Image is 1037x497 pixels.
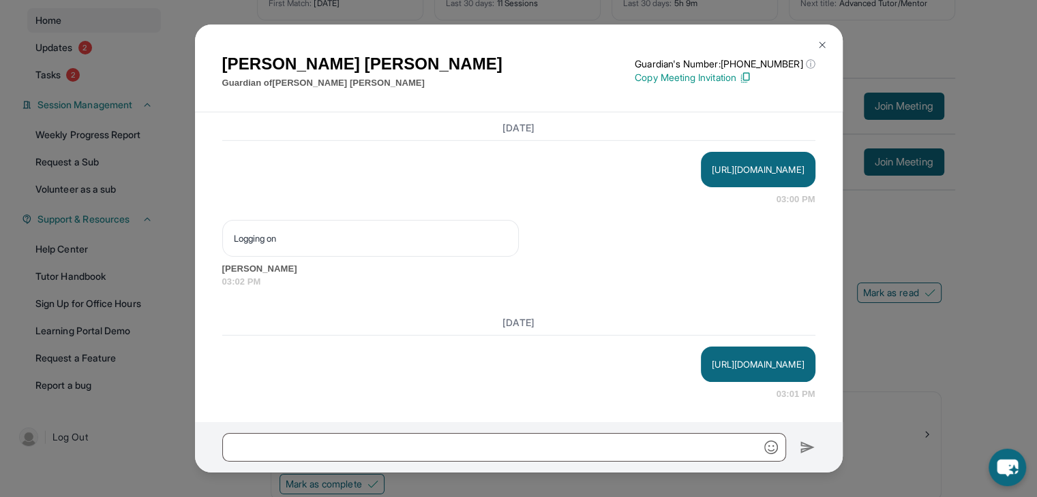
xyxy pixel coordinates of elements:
[800,439,815,455] img: Send icon
[222,275,815,289] span: 03:02 PM
[635,71,815,84] p: Copy Meeting Invitation
[989,449,1026,486] button: chat-button
[234,231,507,245] p: Logging on
[222,121,815,135] h3: [DATE]
[712,163,804,176] p: [URL][DOMAIN_NAME]
[222,316,815,330] h3: [DATE]
[764,440,778,454] img: Emoji
[712,357,804,371] p: [URL][DOMAIN_NAME]
[222,262,815,276] span: [PERSON_NAME]
[777,387,815,401] span: 03:01 PM
[739,71,751,84] img: Copy Icon
[777,193,815,206] span: 03:00 PM
[805,57,815,71] span: ⓘ
[635,57,815,71] p: Guardian's Number: [PHONE_NUMBER]
[222,76,502,90] p: Guardian of [PERSON_NAME] [PERSON_NAME]
[222,52,502,76] h1: [PERSON_NAME] [PERSON_NAME]
[817,39,828,50] img: Close Icon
